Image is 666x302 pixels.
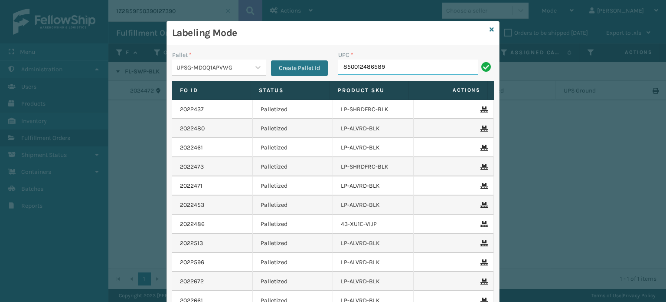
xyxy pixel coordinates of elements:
[253,272,333,291] td: Palletized
[180,201,204,209] a: 2022453
[333,100,414,119] td: LP-SHRDFRC-BLK
[411,83,486,97] span: Actions
[172,27,486,40] h3: Labeling Mode
[333,215,414,234] td: 43-XU1E-VIJP
[176,63,251,72] div: UPSG-MDOQ1APVWG
[253,100,333,119] td: Palletized
[333,157,414,176] td: LP-SHRDFRC-BLK
[333,253,414,272] td: LP-ALVRD-BLK
[333,138,414,157] td: LP-ALVRD-BLK
[480,126,486,132] i: Remove From Pallet
[253,157,333,176] td: Palletized
[333,234,414,253] td: LP-ALVRD-BLK
[480,145,486,151] i: Remove From Pallet
[480,164,486,170] i: Remove From Pallet
[333,196,414,215] td: LP-ALVRD-BLK
[180,124,205,133] a: 2022480
[180,220,205,229] a: 2022486
[480,106,486,113] i: Remove From Pallet
[180,277,204,286] a: 2022672
[338,86,401,94] label: Product SKU
[480,240,486,246] i: Remove From Pallet
[253,234,333,253] td: Palletized
[333,272,414,291] td: LP-ALVRD-BLK
[271,60,328,76] button: Create Pallet Id
[253,119,333,138] td: Palletized
[253,176,333,196] td: Palletized
[180,239,203,248] a: 2022513
[480,221,486,227] i: Remove From Pallet
[253,253,333,272] td: Palletized
[480,183,486,189] i: Remove From Pallet
[480,259,486,265] i: Remove From Pallet
[253,196,333,215] td: Palletized
[253,138,333,157] td: Palletized
[172,50,192,60] label: Pallet
[180,105,204,114] a: 2022437
[180,86,243,94] label: Fo Id
[338,50,353,60] label: UPC
[180,143,203,152] a: 2022461
[259,86,322,94] label: Status
[180,258,204,267] a: 2022596
[180,163,204,171] a: 2022473
[333,176,414,196] td: LP-ALVRD-BLK
[480,202,486,208] i: Remove From Pallet
[180,182,202,190] a: 2022471
[480,279,486,285] i: Remove From Pallet
[333,119,414,138] td: LP-ALVRD-BLK
[253,215,333,234] td: Palletized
